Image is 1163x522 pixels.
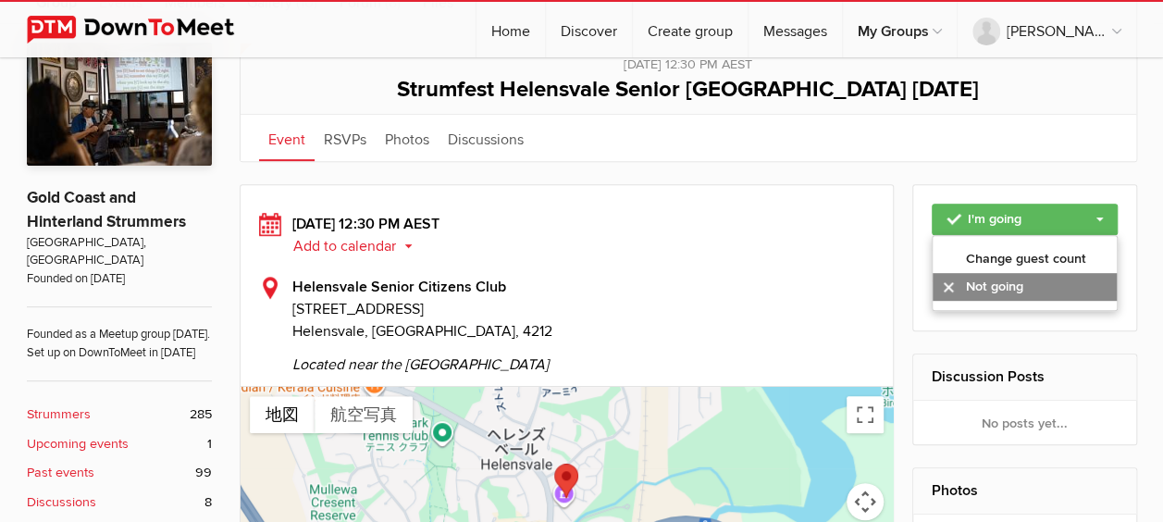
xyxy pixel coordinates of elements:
span: 1 [207,434,212,454]
a: Change guest count [933,245,1117,273]
button: 全画面ビューを切り替えます [847,396,884,433]
span: Helensvale, [GEOGRAPHIC_DATA], 4212 [292,322,552,341]
span: [STREET_ADDRESS] [292,298,875,320]
span: 99 [195,463,212,483]
div: [DATE] 12:30 PM AEST [259,213,875,257]
button: 地図のカメラ コントロール [847,483,884,520]
a: RSVPs [315,115,376,161]
b: Past events [27,463,94,483]
button: 市街地図を見る [250,396,315,433]
b: Discussions [27,492,96,513]
a: Not going [933,273,1117,301]
img: DownToMeet [27,16,263,43]
a: Event [259,115,315,161]
span: 8 [204,492,212,513]
a: Create group [633,2,748,57]
a: Photos [932,481,978,500]
a: Messages [749,2,842,57]
a: Discussions 8 [27,492,212,513]
button: Add to calendar [292,238,427,255]
span: Strumfest Helensvale Senior [GEOGRAPHIC_DATA] [DATE] [397,76,979,103]
a: My Groups [843,2,957,57]
a: [PERSON_NAME].Sanae [958,2,1136,57]
a: Discussions [439,115,533,161]
div: [DATE] 12:30 PM AEST [259,43,1118,75]
b: Upcoming events [27,434,129,454]
a: Past events 99 [27,463,212,483]
a: Discover [546,2,632,57]
img: Gold Coast and Hinterland Strummers [27,43,212,166]
a: Strummers 285 [27,404,212,425]
span: 285 [190,404,212,425]
a: Discussion Posts [932,367,1045,386]
a: Upcoming events 1 [27,434,212,454]
div: No posts yet... [913,401,1136,445]
span: Founded on [DATE] [27,270,212,288]
a: I'm going [932,204,1118,235]
a: Home [476,2,545,57]
button: 航空写真を見る [315,396,413,433]
span: Located near the [GEOGRAPHIC_DATA] [292,342,875,376]
span: [GEOGRAPHIC_DATA], [GEOGRAPHIC_DATA] [27,234,212,270]
b: Strummers [27,404,91,425]
a: Gold Coast and Hinterland Strummers [27,188,186,231]
b: Helensvale Senior Citizens Club [292,278,506,296]
span: Founded as a Meetup group [DATE]. Set up on DownToMeet in [DATE] [27,306,212,362]
a: Photos [376,115,439,161]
